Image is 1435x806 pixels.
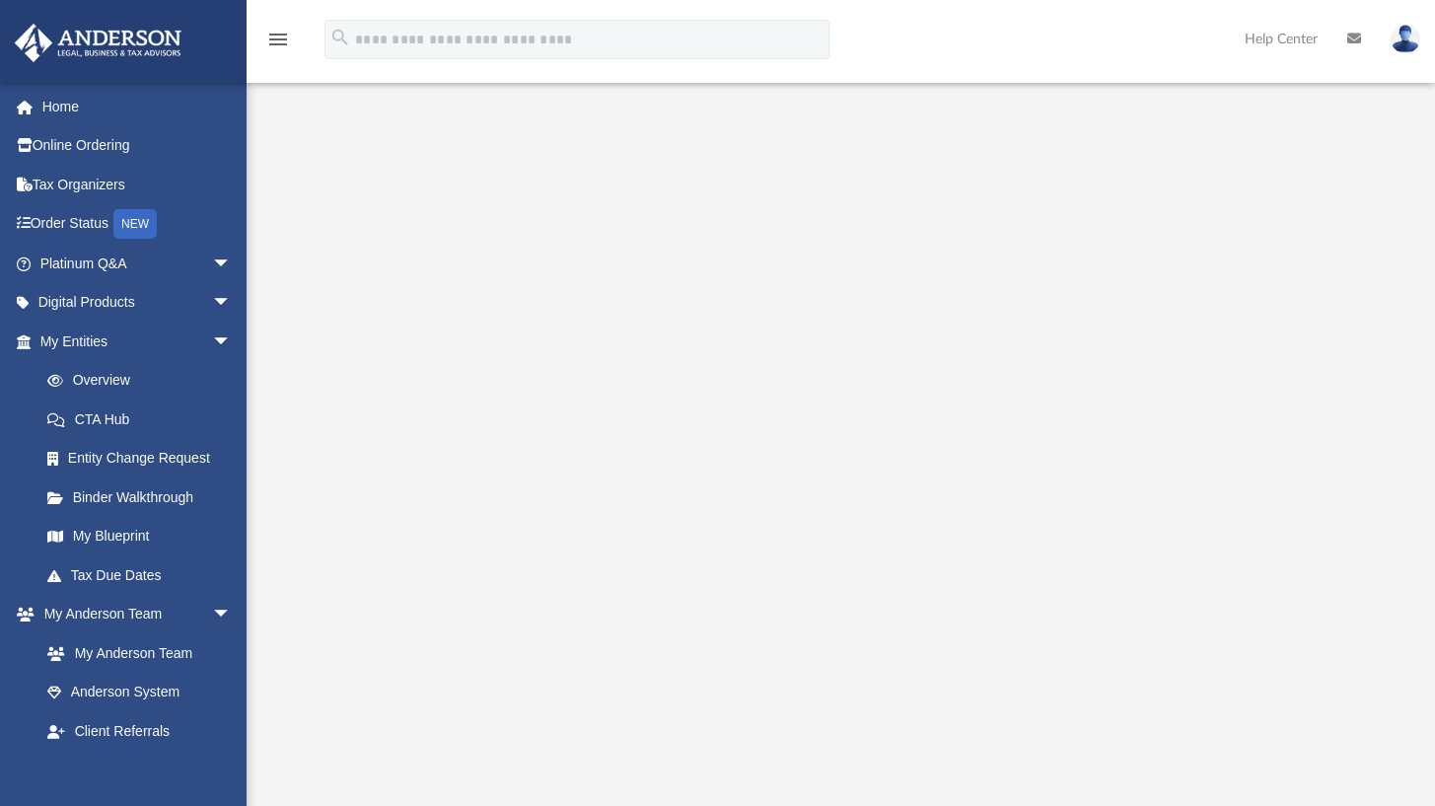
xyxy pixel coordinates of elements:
i: search [329,27,351,48]
a: Anderson System [28,673,251,712]
a: menu [266,37,290,51]
span: arrow_drop_down [212,244,251,284]
a: My Anderson Teamarrow_drop_down [14,595,251,634]
img: User Pic [1391,25,1420,53]
div: NEW [113,209,157,239]
a: Binder Walkthrough [28,477,261,517]
a: Order StatusNEW [14,204,261,245]
a: My Anderson Team [28,633,242,673]
a: Home [14,87,261,126]
a: Client Referrals [28,711,251,751]
a: Overview [28,361,261,401]
a: My Blueprint [28,517,251,556]
a: Tax Organizers [14,165,261,204]
span: arrow_drop_down [212,322,251,362]
a: My Entitiesarrow_drop_down [14,322,261,361]
a: Entity Change Request [28,439,261,478]
a: Platinum Q&Aarrow_drop_down [14,244,261,283]
a: Digital Productsarrow_drop_down [14,283,261,323]
i: menu [266,28,290,51]
img: Anderson Advisors Platinum Portal [9,24,187,62]
span: arrow_drop_down [212,595,251,635]
span: arrow_drop_down [212,283,251,324]
a: Tax Due Dates [28,555,261,595]
a: CTA Hub [28,400,261,439]
a: Online Ordering [14,126,261,166]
